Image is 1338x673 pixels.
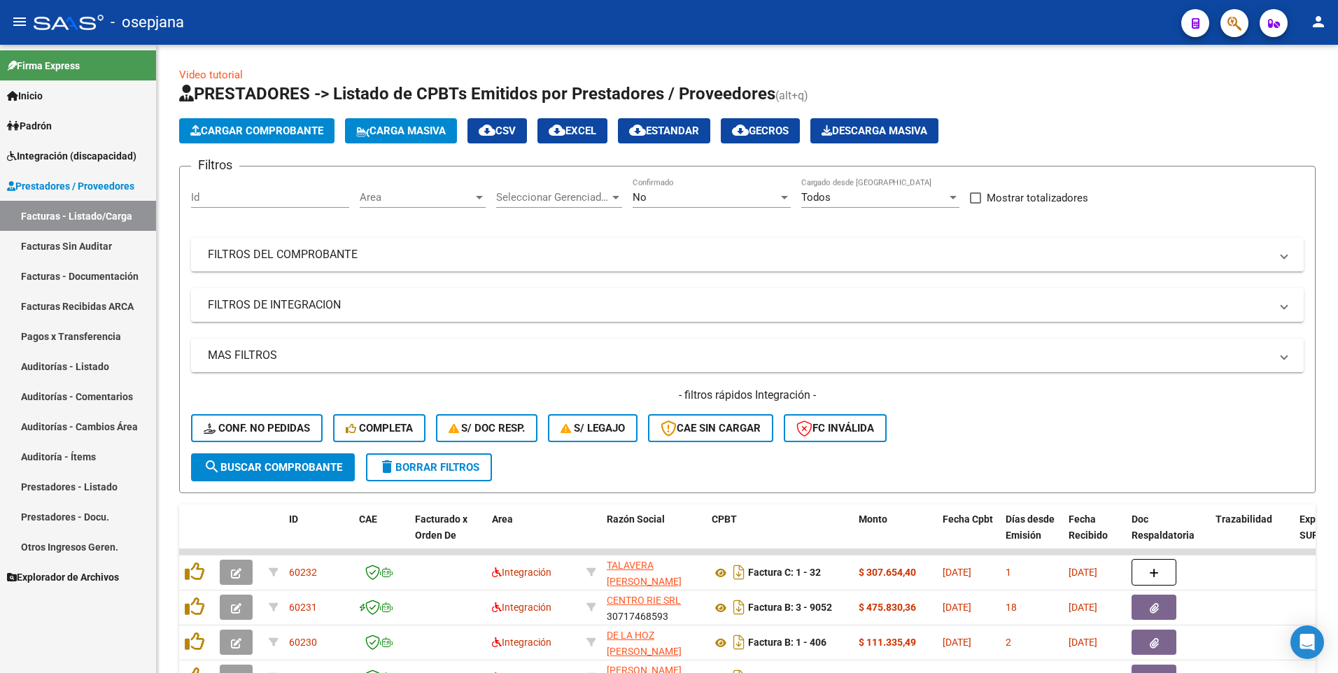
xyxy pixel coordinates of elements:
span: FC Inválida [796,422,874,434]
span: [DATE] [943,637,971,648]
datatable-header-cell: Fecha Cpbt [937,504,1000,566]
span: ID [289,513,298,525]
span: Padrón [7,118,52,134]
mat-panel-title: FILTROS DEL COMPROBANTE [208,247,1270,262]
span: Facturado x Orden De [415,513,467,541]
datatable-header-cell: Razón Social [601,504,706,566]
i: Descargar documento [730,631,748,653]
span: Area [492,513,513,525]
i: Descargar documento [730,561,748,583]
span: Estandar [629,125,699,137]
button: S/ Doc Resp. [436,414,538,442]
span: Fecha Cpbt [943,513,993,525]
span: Inicio [7,88,43,104]
span: S/ Doc Resp. [449,422,526,434]
mat-icon: cloud_download [732,122,749,139]
span: 1 [1006,567,1011,578]
h4: - filtros rápidos Integración - [191,388,1304,403]
mat-icon: search [204,458,220,475]
span: Conf. no pedidas [204,422,310,434]
strong: $ 475.830,36 [859,602,916,613]
span: 2 [1006,637,1011,648]
span: [DATE] [943,567,971,578]
h3: Filtros [191,155,239,175]
span: Buscar Comprobante [204,461,342,474]
app-download-masive: Descarga masiva de comprobantes (adjuntos) [810,118,938,143]
span: [DATE] [943,602,971,613]
span: Doc Respaldatoria [1132,513,1195,541]
span: CAE SIN CARGAR [661,422,761,434]
datatable-header-cell: Facturado x Orden De [409,504,486,566]
span: TALAVERA [PERSON_NAME] [607,560,682,587]
datatable-header-cell: ID [283,504,353,566]
div: 30717468593 [607,593,700,622]
strong: Factura B: 1 - 406 [748,637,826,649]
span: 60231 [289,602,317,613]
button: EXCEL [537,118,607,143]
span: Razón Social [607,513,665,525]
a: Video tutorial [179,69,243,81]
span: Area [360,191,473,204]
datatable-header-cell: CPBT [706,504,853,566]
button: Completa [333,414,425,442]
i: Descargar documento [730,596,748,618]
button: CAE SIN CARGAR [648,414,773,442]
button: Descarga Masiva [810,118,938,143]
span: Días desde Emisión [1006,513,1055,541]
datatable-header-cell: Area [486,504,581,566]
button: FC Inválida [784,414,887,442]
strong: Factura B: 3 - 9052 [748,602,832,614]
button: Carga Masiva [345,118,457,143]
mat-icon: cloud_download [549,122,565,139]
mat-icon: menu [11,13,28,30]
datatable-header-cell: Fecha Recibido [1063,504,1126,566]
strong: Factura C: 1 - 32 [748,567,821,579]
span: Integración (discapacidad) [7,148,136,164]
span: 60232 [289,567,317,578]
button: CSV [467,118,527,143]
span: - osepjana [111,7,184,38]
span: Explorador de Archivos [7,569,119,585]
span: [DATE] [1069,567,1097,578]
span: CPBT [712,513,737,525]
span: Integración [492,637,551,648]
mat-expansion-panel-header: FILTROS DE INTEGRACION [191,288,1304,322]
span: Gecros [732,125,789,137]
mat-panel-title: FILTROS DE INTEGRACION [208,297,1270,313]
mat-expansion-panel-header: MAS FILTROS [191,339,1304,372]
strong: $ 307.654,40 [859,567,916,578]
span: [DATE] [1069,637,1097,648]
span: Fecha Recibido [1069,513,1108,541]
span: [DATE] [1069,602,1097,613]
strong: $ 111.335,49 [859,637,916,648]
datatable-header-cell: Monto [853,504,937,566]
span: Firma Express [7,58,80,73]
span: Cargar Comprobante [190,125,323,137]
span: DE LA HOZ [PERSON_NAME] [607,630,682,657]
span: Monto [859,513,887,525]
datatable-header-cell: Doc Respaldatoria [1126,504,1210,566]
button: Estandar [618,118,710,143]
button: Conf. no pedidas [191,414,323,442]
datatable-header-cell: CAE [353,504,409,566]
button: Gecros [721,118,800,143]
button: S/ legajo [548,414,638,442]
span: Trazabilidad [1216,513,1272,525]
div: 23277188104 [607,628,700,657]
mat-icon: person [1310,13,1327,30]
span: CSV [479,125,516,137]
span: CAE [359,513,377,525]
datatable-header-cell: Trazabilidad [1210,504,1294,566]
mat-expansion-panel-header: FILTROS DEL COMPROBANTE [191,238,1304,271]
div: Open Intercom Messenger [1290,625,1324,659]
span: Completa [346,422,413,434]
span: Descarga Masiva [822,125,927,137]
mat-icon: cloud_download [479,122,495,139]
span: Borrar Filtros [379,461,479,474]
mat-panel-title: MAS FILTROS [208,348,1270,363]
span: Carga Masiva [356,125,446,137]
span: (alt+q) [775,89,808,102]
mat-icon: delete [379,458,395,475]
span: Integración [492,567,551,578]
div: 23246643954 [607,558,700,587]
